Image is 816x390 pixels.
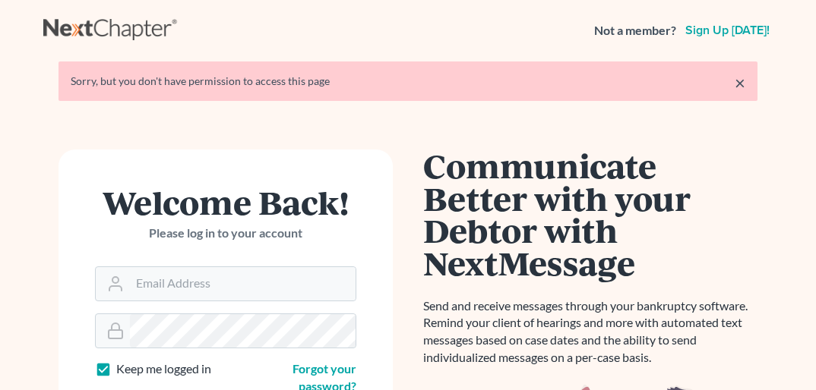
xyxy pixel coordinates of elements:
[423,297,757,366] p: Send and receive messages through your bankruptcy software. Remind your client of hearings and mo...
[71,74,745,89] div: Sorry, but you don't have permission to access this page
[682,24,773,36] a: Sign up [DATE]!
[735,74,745,92] a: ×
[423,149,757,279] h1: Communicate Better with your Debtor with NextMessage
[130,267,356,300] input: Email Address
[594,22,676,39] strong: Not a member?
[95,186,356,219] h1: Welcome Back!
[116,360,211,378] label: Keep me logged in
[95,225,356,242] p: Please log in to your account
